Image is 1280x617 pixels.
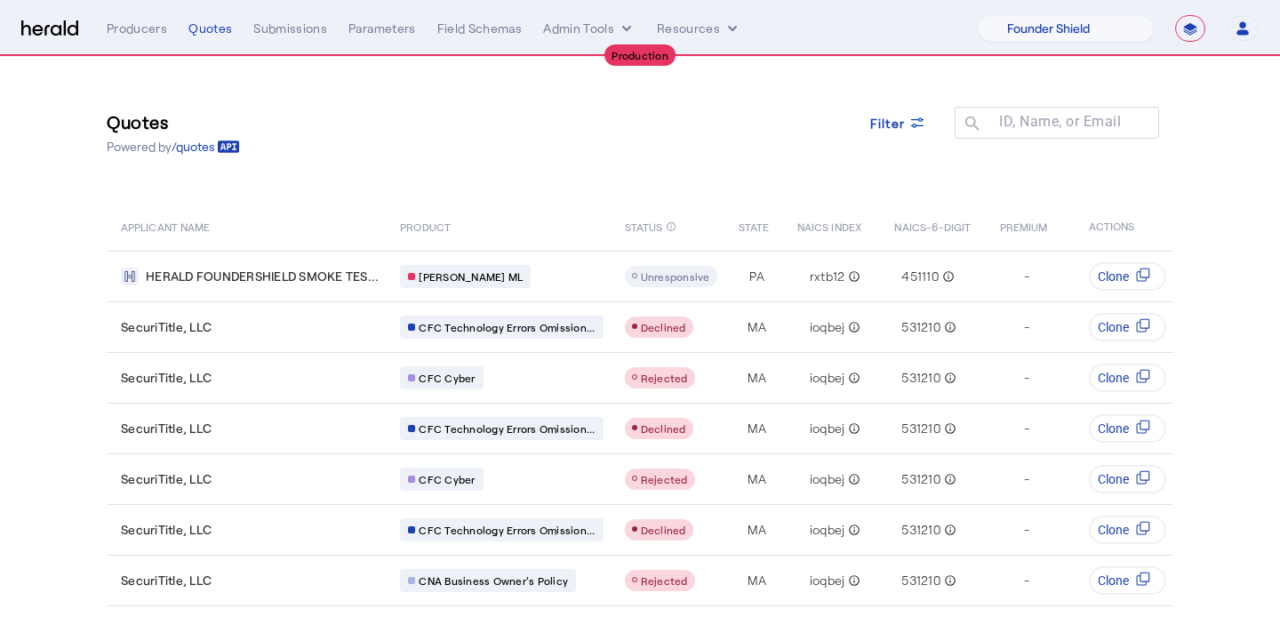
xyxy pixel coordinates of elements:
[810,521,845,539] span: ioqbej
[1098,318,1129,336] span: Clone
[641,372,688,384] span: Rejected
[1024,521,1029,539] span: -
[940,369,956,387] mat-icon: info_outline
[739,217,769,235] span: STATE
[901,268,939,285] span: 451110
[172,138,240,156] a: /quotes
[1089,465,1166,493] button: Clone
[901,369,940,387] span: 531210
[1098,268,1129,285] span: Clone
[1098,420,1129,437] span: Clone
[844,369,860,387] mat-icon: info_outline
[1024,470,1029,488] span: -
[940,318,956,336] mat-icon: info_outline
[844,268,860,285] mat-icon: info_outline
[1024,369,1029,387] span: -
[657,20,741,37] button: Resources dropdown menu
[641,422,686,435] span: Declined
[939,268,955,285] mat-icon: info_outline
[188,20,232,37] div: Quotes
[1098,369,1129,387] span: Clone
[748,470,766,488] span: MA
[253,20,327,37] div: Submissions
[625,217,663,235] span: STATUS
[901,572,940,589] span: 531210
[748,369,766,387] span: MA
[121,572,212,589] span: SecuriTitle, LLC
[419,421,595,436] span: CFC Technology Errors Omission...
[901,470,940,488] span: 531210
[419,523,595,537] span: CFC Technology Errors Omission...
[641,321,686,333] span: Declined
[797,217,861,235] span: NAICS INDEX
[1089,262,1166,291] button: Clone
[844,318,860,336] mat-icon: info_outline
[749,268,764,285] span: PA
[748,521,766,539] span: MA
[901,521,940,539] span: 531210
[844,572,860,589] mat-icon: info_outline
[1089,566,1166,595] button: Clone
[1098,572,1129,589] span: Clone
[641,524,686,536] span: Declined
[1089,414,1166,443] button: Clone
[901,318,940,336] span: 531210
[419,573,568,588] span: CNA Business Owner's Policy
[940,420,956,437] mat-icon: info_outline
[641,270,710,283] span: Unresponsive
[748,318,766,336] span: MA
[940,470,956,488] mat-icon: info_outline
[419,320,595,334] span: CFC Technology Errors Omission...
[1024,572,1029,589] span: -
[955,114,985,136] mat-icon: search
[1089,313,1166,341] button: Clone
[748,572,766,589] span: MA
[844,420,860,437] mat-icon: info_outline
[1098,521,1129,539] span: Clone
[901,420,940,437] span: 531210
[844,470,860,488] mat-icon: info_outline
[437,20,523,37] div: Field Schemas
[400,217,451,235] span: PRODUCT
[107,20,167,37] div: Producers
[21,20,78,37] img: Herald Logo
[894,217,971,235] span: NAICS-6-DIGIT
[870,114,906,132] span: Filter
[940,521,956,539] mat-icon: info_outline
[641,574,688,587] span: Rejected
[748,420,766,437] span: MA
[810,470,845,488] span: ioqbej
[810,369,845,387] span: ioqbej
[543,20,636,37] button: internal dropdown menu
[1075,201,1174,251] th: ACTIONS
[107,138,240,156] p: Powered by
[121,217,210,235] span: APPLICANT NAME
[121,318,212,336] span: SecuriTitle, LLC
[641,473,688,485] span: Rejected
[121,521,212,539] span: SecuriTitle, LLC
[107,109,240,134] h3: Quotes
[1024,318,1029,336] span: -
[1024,268,1029,285] span: -
[121,470,212,488] span: SecuriTitle, LLC
[1098,470,1129,488] span: Clone
[419,371,475,385] span: CFC Cyber
[121,369,212,387] span: SecuriTitle, LLC
[419,472,475,486] span: CFC Cyber
[810,268,845,285] span: rxtb12
[348,20,416,37] div: Parameters
[604,44,676,66] div: Production
[1089,364,1166,392] button: Clone
[419,269,523,284] span: [PERSON_NAME] ML
[1000,217,1048,235] span: PREMIUM
[810,420,845,437] span: ioqbej
[1089,516,1166,544] button: Clone
[146,268,379,285] span: HERALD FOUNDERSHIELD SMOKE TES...
[121,420,212,437] span: SecuriTitle, LLC
[666,217,676,236] mat-icon: info_outline
[810,572,845,589] span: ioqbej
[810,318,845,336] span: ioqbej
[844,521,860,539] mat-icon: info_outline
[999,113,1121,130] mat-label: ID, Name, or Email
[1024,420,1029,437] span: -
